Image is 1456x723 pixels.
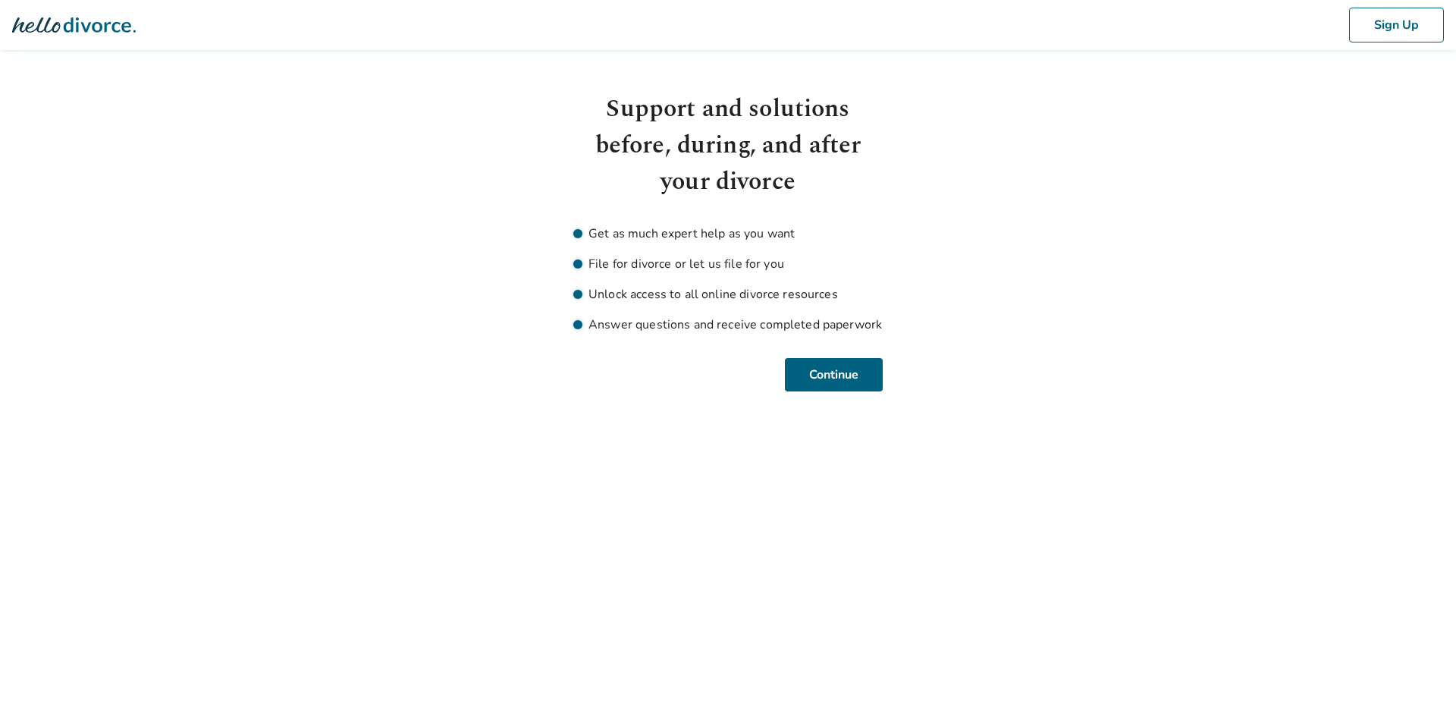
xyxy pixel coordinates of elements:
button: Sign Up [1349,8,1444,42]
h1: Support and solutions before, during, and after your divorce [573,91,883,200]
li: Get as much expert help as you want [573,225,883,243]
li: Unlock access to all online divorce resources [573,285,883,303]
li: Answer questions and receive completed paperwork [573,316,883,334]
li: File for divorce or let us file for you [573,255,883,273]
button: Continue [785,358,883,391]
